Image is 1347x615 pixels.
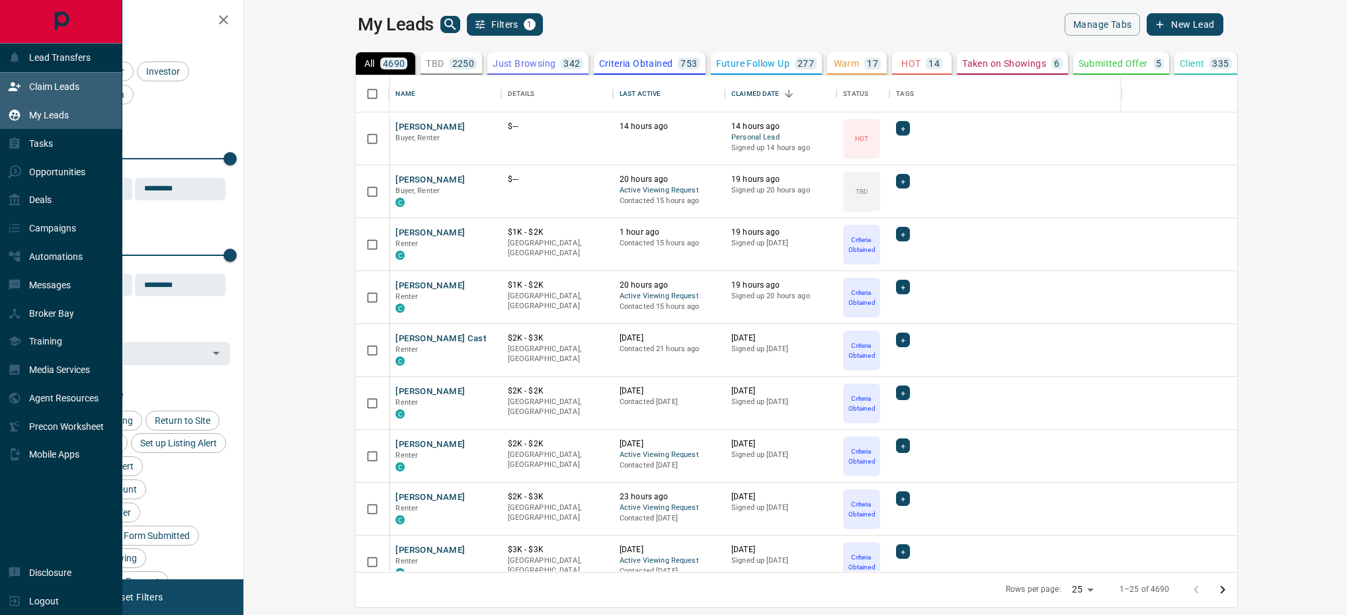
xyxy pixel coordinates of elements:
div: condos.ca [395,356,405,366]
p: Rows per page: [1006,584,1061,595]
span: Renter [395,398,418,407]
p: 342 [563,59,580,68]
span: Personal Lead [731,132,830,143]
div: Set up Listing Alert [131,433,226,453]
span: 1 [525,20,534,29]
p: Criteria Obtained [844,235,879,255]
p: Signed up [DATE] [731,397,830,407]
p: Criteria Obtained [844,341,879,360]
p: Contacted [DATE] [620,397,718,407]
p: [GEOGRAPHIC_DATA], [GEOGRAPHIC_DATA] [508,291,606,311]
p: [GEOGRAPHIC_DATA], [GEOGRAPHIC_DATA] [508,555,606,576]
span: Renter [395,557,418,565]
p: [DATE] [731,544,830,555]
div: + [896,121,910,136]
p: Signed up 14 hours ago [731,143,830,153]
p: Future Follow Up [716,59,790,68]
p: 2250 [452,59,475,68]
div: Investor [137,61,189,81]
p: Signed up 20 hours ago [731,291,830,302]
p: Contacted 15 hours ago [620,238,718,249]
button: [PERSON_NAME] [395,386,465,398]
p: Contacted [DATE] [620,566,718,577]
p: Signed up [DATE] [731,344,830,354]
p: Signed up [DATE] [731,555,830,566]
button: Filters1 [467,13,543,36]
span: + [901,333,905,347]
div: Status [837,75,889,112]
p: 14 [928,59,940,68]
div: Claimed Date [731,75,780,112]
div: condos.ca [395,568,405,577]
div: + [896,227,910,241]
button: Sort [780,85,798,103]
span: + [901,545,905,558]
p: [DATE] [731,386,830,397]
button: [PERSON_NAME] [395,174,465,186]
p: Criteria Obtained [844,499,879,519]
div: 25 [1067,580,1098,599]
span: + [901,280,905,294]
div: Status [843,75,868,112]
button: Go to next page [1209,577,1236,603]
button: [PERSON_NAME] [395,438,465,451]
p: 14 hours ago [731,121,830,132]
span: + [901,175,905,188]
span: Buyer, Renter [395,134,440,142]
p: [DATE] [620,544,718,555]
p: [GEOGRAPHIC_DATA], [GEOGRAPHIC_DATA] [508,450,606,470]
div: + [896,438,910,453]
span: Investor [142,66,184,77]
div: condos.ca [395,251,405,260]
div: condos.ca [395,198,405,207]
h2: Filters [42,13,230,29]
p: Criteria Obtained [844,393,879,413]
div: Tags [889,75,1337,112]
button: Reset Filters [101,586,171,608]
span: Active Viewing Request [620,450,718,461]
button: Open [207,344,225,362]
p: Just Browsing [493,59,555,68]
button: search button [440,16,460,33]
p: 19 hours ago [731,174,830,185]
p: Signed up [DATE] [731,503,830,513]
span: Renter [395,451,418,460]
span: Return to Site [150,415,215,426]
p: HOT [901,59,920,68]
div: condos.ca [395,462,405,471]
button: [PERSON_NAME] [395,280,465,292]
p: $3K - $3K [508,544,606,555]
p: 23 hours ago [620,491,718,503]
h1: My Leads [358,14,434,35]
div: + [896,174,910,188]
span: Renter [395,239,418,248]
p: [DATE] [620,438,718,450]
span: Renter [395,504,418,512]
div: + [896,333,910,347]
p: Client [1180,59,1204,68]
p: $1K - $2K [508,227,606,238]
p: $2K - $3K [508,491,606,503]
p: Submitted Offer [1079,59,1148,68]
p: 20 hours ago [620,174,718,185]
p: Signed up [DATE] [731,238,830,249]
p: 335 [1212,59,1229,68]
p: 17 [867,59,878,68]
span: Set up Listing Alert [136,438,222,448]
span: Active Viewing Request [620,555,718,567]
p: 6 [1054,59,1059,68]
p: All [364,59,375,68]
p: 5 [1156,59,1161,68]
p: Criteria Obtained [599,59,673,68]
p: 19 hours ago [731,227,830,238]
p: Contacted 21 hours ago [620,344,718,354]
p: Criteria Obtained [844,288,879,307]
span: Buyer, Renter [395,186,440,195]
span: Active Viewing Request [620,185,718,196]
p: Signed up [DATE] [731,450,830,460]
p: 277 [797,59,814,68]
span: + [901,386,905,399]
p: [GEOGRAPHIC_DATA], [GEOGRAPHIC_DATA] [508,238,606,259]
p: Contacted [DATE] [620,513,718,524]
div: condos.ca [395,515,405,524]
